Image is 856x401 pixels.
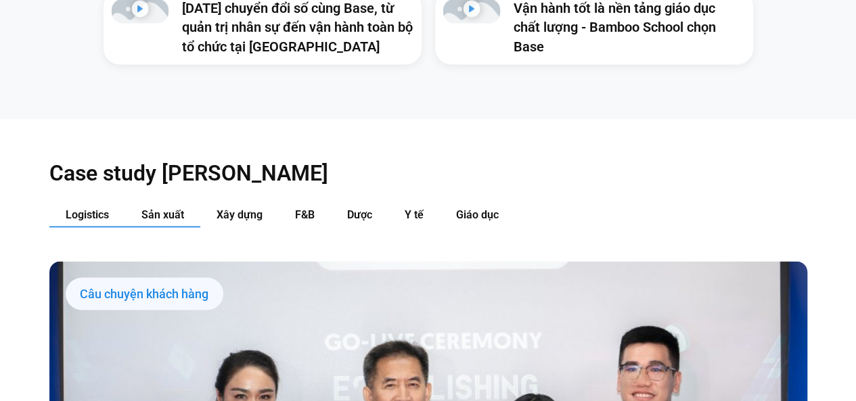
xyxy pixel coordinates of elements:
span: Logistics [66,208,109,220]
span: Sản xuất [141,208,184,220]
span: Giáo dục [456,208,499,220]
div: Câu chuyện khách hàng [66,277,223,310]
span: F&B [295,208,315,220]
h2: Case study [PERSON_NAME] [49,159,807,186]
span: Y tế [405,208,424,220]
span: Xây dựng [217,208,263,220]
span: Dược [347,208,372,220]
